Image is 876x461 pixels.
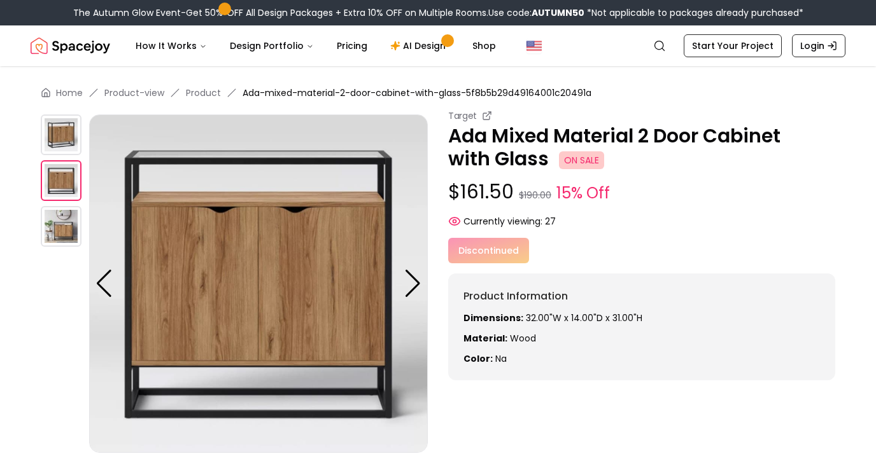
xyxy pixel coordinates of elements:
span: Ada-mixed-material-2-door-cabinet-with-glass-5f8b5b29d49164001c20491a [243,86,591,99]
span: Use code: [488,6,584,19]
a: Product-view [104,86,164,99]
a: Login [792,34,845,57]
h6: Product Information [463,289,820,304]
nav: breadcrumb [41,86,835,99]
b: AUTUMN50 [532,6,584,19]
span: Currently viewing: [463,215,542,228]
img: https://storage.googleapis.com/spacejoy-main/assets/5f8b5b29d49164001c20491a/product_1_1ld89m80k6d5 [41,160,81,201]
nav: Main [125,33,506,58]
p: 32.00"W x 14.00"D x 31.00"H [463,312,820,324]
img: https://storage.googleapis.com/spacejoy-main/assets/5f8b5b29d49164001c20491a/product_2_76998f1oo0hi [41,206,81,247]
strong: Color: [463,352,493,365]
img: Spacejoy Logo [31,33,110,58]
a: Spacejoy [31,33,110,58]
a: Start Your Project [684,34,782,57]
span: *Not applicable to packages already purchased* [584,6,803,19]
a: Shop [462,33,506,58]
button: Design Portfolio [220,33,324,58]
span: Wood [510,332,536,345]
a: AI Design [380,33,460,58]
strong: Dimensions: [463,312,523,324]
img: https://storage.googleapis.com/spacejoy-main/assets/5f8b5b29d49164001c20491a/product_0_amn452d9jaog [41,114,81,155]
img: https://storage.googleapis.com/spacejoy-main/assets/5f8b5b29d49164001c20491a/product_1_1ld89m80k6d5 [89,114,428,453]
strong: Material: [463,332,507,345]
a: Product [186,86,221,99]
a: Home [56,86,83,99]
a: Pricing [327,33,378,58]
nav: Global [31,25,845,66]
img: United States [526,38,542,53]
p: $161.50 [448,181,835,205]
small: Target [448,109,477,122]
span: ON SALE [559,151,604,169]
p: Ada Mixed Material 2 Door Cabinet with Glass [448,125,835,170]
div: The Autumn Glow Event-Get 50% OFF All Design Packages + Extra 10% OFF on Multiple Rooms. [73,6,803,19]
small: $190.00 [519,189,551,202]
span: na [495,352,507,365]
button: How It Works [125,33,217,58]
small: 15% Off [556,182,610,205]
span: 27 [545,215,556,228]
